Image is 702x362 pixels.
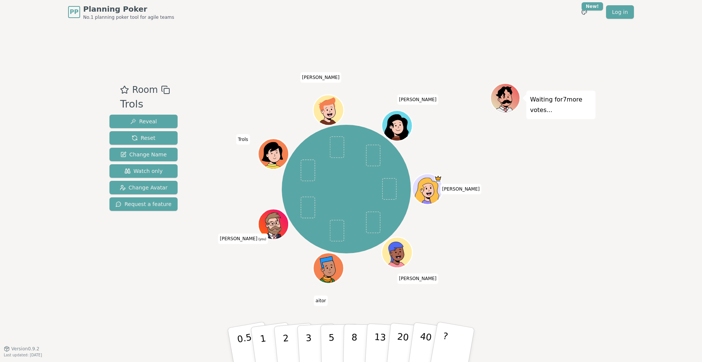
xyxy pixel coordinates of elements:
span: Click to change your name [218,233,268,244]
div: New! [582,2,603,11]
div: Trols [120,97,170,112]
span: Change Name [120,151,167,158]
button: New! [577,5,591,19]
button: Add as favourite [120,83,129,97]
span: PP [70,8,78,17]
span: Click to change your name [300,72,342,83]
span: Click to change your name [440,184,482,194]
span: Click to change your name [236,134,250,144]
span: Click to change your name [314,295,328,306]
button: Watch only [109,164,178,178]
a: PPPlanning PokerNo.1 planning poker tool for agile teams [68,4,174,20]
button: Reveal [109,115,178,128]
span: Request a feature [115,200,172,208]
span: No.1 planning poker tool for agile teams [83,14,174,20]
span: Watch only [125,167,163,175]
span: Planning Poker [83,4,174,14]
button: Version0.9.2 [4,346,40,352]
button: Reset [109,131,178,145]
span: María is the host [434,174,442,182]
span: Change Avatar [120,184,168,191]
span: Reveal [130,118,157,125]
button: Click to change your avatar [259,210,287,238]
button: Request a feature [109,197,178,211]
span: (you) [257,238,266,241]
button: Change Avatar [109,181,178,194]
span: Click to change your name [397,273,439,284]
span: Version 0.9.2 [11,346,40,352]
span: Reset [132,134,155,142]
span: Last updated: [DATE] [4,353,42,357]
span: Room [132,83,158,97]
span: Click to change your name [397,94,439,105]
button: Change Name [109,148,178,161]
p: Waiting for 7 more votes... [530,94,592,115]
a: Log in [606,5,634,19]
